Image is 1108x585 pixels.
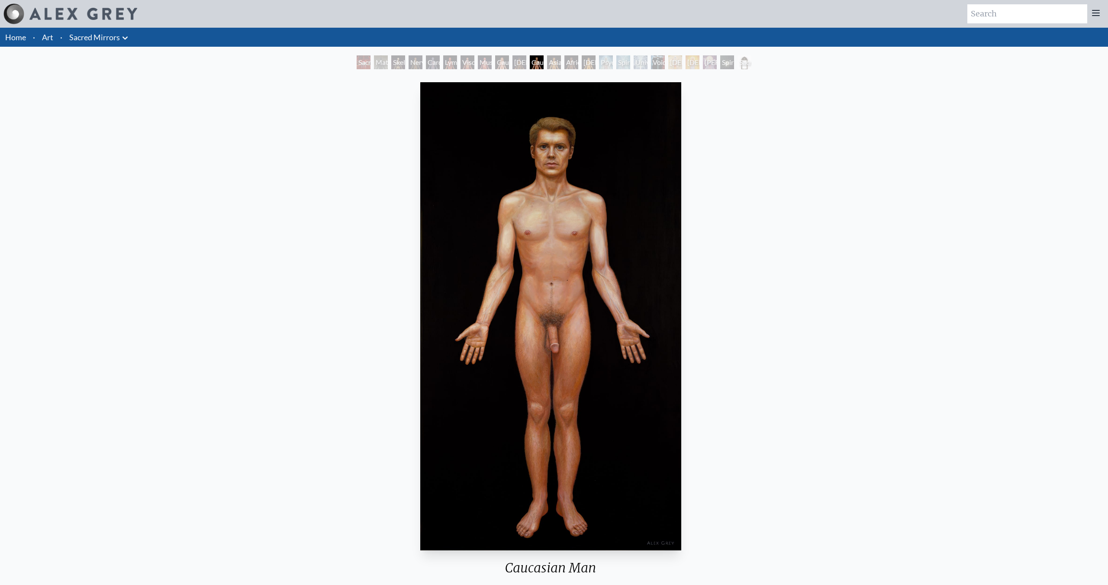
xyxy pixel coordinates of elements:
[420,82,682,550] img: 10-Caucasian-Man-1981-Alex-Grey-watermarked.jpg
[738,55,751,69] div: Sacred Mirrors Frame
[426,55,440,69] div: Cardiovascular System
[530,55,544,69] div: Caucasian Man
[417,560,685,582] div: Caucasian Man
[564,55,578,69] div: African Man
[42,31,53,43] a: Art
[357,55,370,69] div: Sacred Mirrors Room, [GEOGRAPHIC_DATA]
[599,55,613,69] div: Psychic Energy System
[703,55,717,69] div: [PERSON_NAME]
[634,55,647,69] div: Universal Mind Lattice
[478,55,492,69] div: Muscle System
[374,55,388,69] div: Material World
[512,55,526,69] div: [DEMOGRAPHIC_DATA] Woman
[582,55,596,69] div: [DEMOGRAPHIC_DATA] Woman
[57,28,66,47] li: ·
[967,4,1087,23] input: Search
[69,31,120,43] a: Sacred Mirrors
[668,55,682,69] div: [DEMOGRAPHIC_DATA]
[720,55,734,69] div: Spiritual World
[5,32,26,42] a: Home
[651,55,665,69] div: Void Clear Light
[686,55,699,69] div: [DEMOGRAPHIC_DATA]
[443,55,457,69] div: Lymphatic System
[461,55,474,69] div: Viscera
[391,55,405,69] div: Skeletal System
[616,55,630,69] div: Spiritual Energy System
[29,28,39,47] li: ·
[409,55,422,69] div: Nervous System
[547,55,561,69] div: Asian Man
[495,55,509,69] div: Caucasian Woman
